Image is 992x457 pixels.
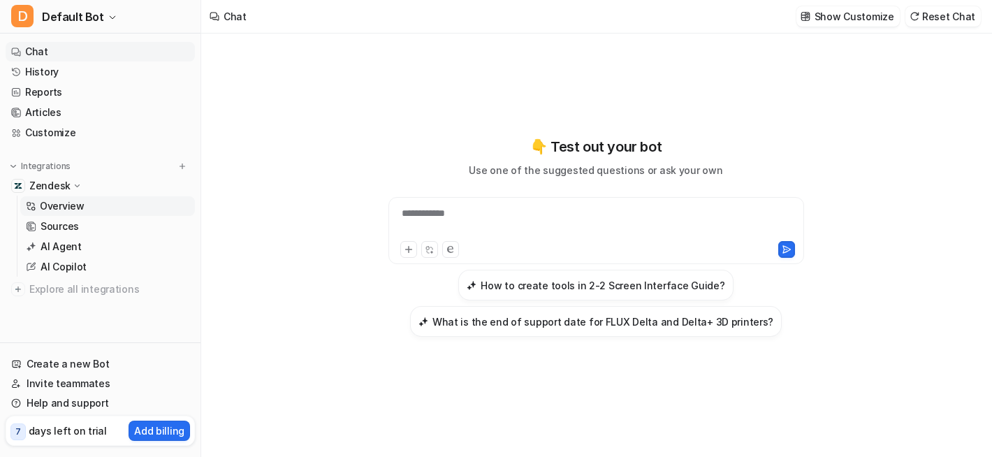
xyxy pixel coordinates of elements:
img: Zendesk [14,182,22,190]
a: AI Agent [20,237,195,256]
button: Integrations [6,159,75,173]
h3: How to create tools in 2-2 Screen Interface Guide? [481,278,724,293]
a: AI Copilot [20,257,195,277]
a: Sources [20,217,195,236]
h3: What is the end of support date for FLUX Delta and Delta+ 3D printers? [432,314,773,329]
a: Overview [20,196,195,216]
p: Overview [40,199,85,213]
p: Integrations [21,161,71,172]
p: AI Agent [41,240,82,254]
p: 7 [15,426,21,438]
a: Invite teammates [6,374,195,393]
p: Use one of the suggested questions or ask your own [469,163,722,177]
div: Chat [224,9,247,24]
a: Articles [6,103,195,122]
p: Add billing [134,423,184,438]
p: days left on trial [29,423,107,438]
span: Default Bot [42,7,104,27]
a: Chat [6,42,195,61]
a: Customize [6,123,195,143]
a: Create a new Bot [6,354,195,374]
button: Add billing [129,421,190,441]
img: menu_add.svg [177,161,187,171]
p: Show Customize [815,9,894,24]
button: Reset Chat [905,6,981,27]
span: D [11,5,34,27]
a: Help and support [6,393,195,413]
a: History [6,62,195,82]
button: What is the end of support date for FLUX Delta and Delta+ 3D printers?What is the end of support ... [410,306,782,337]
a: Explore all integrations [6,280,195,299]
button: How to create tools in 2-2 Screen Interface Guide?How to create tools in 2-2 Screen Interface Guide? [458,270,733,300]
p: Zendesk [29,179,71,193]
img: How to create tools in 2-2 Screen Interface Guide? [467,280,476,291]
img: expand menu [8,161,18,171]
a: Reports [6,82,195,102]
p: AI Copilot [41,260,87,274]
img: reset [910,11,919,22]
p: Sources [41,219,79,233]
img: customize [801,11,810,22]
p: 👇 Test out your bot [530,136,662,157]
span: Explore all integrations [29,278,189,300]
button: Show Customize [796,6,900,27]
img: explore all integrations [11,282,25,296]
img: What is the end of support date for FLUX Delta and Delta+ 3D printers? [418,317,428,327]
